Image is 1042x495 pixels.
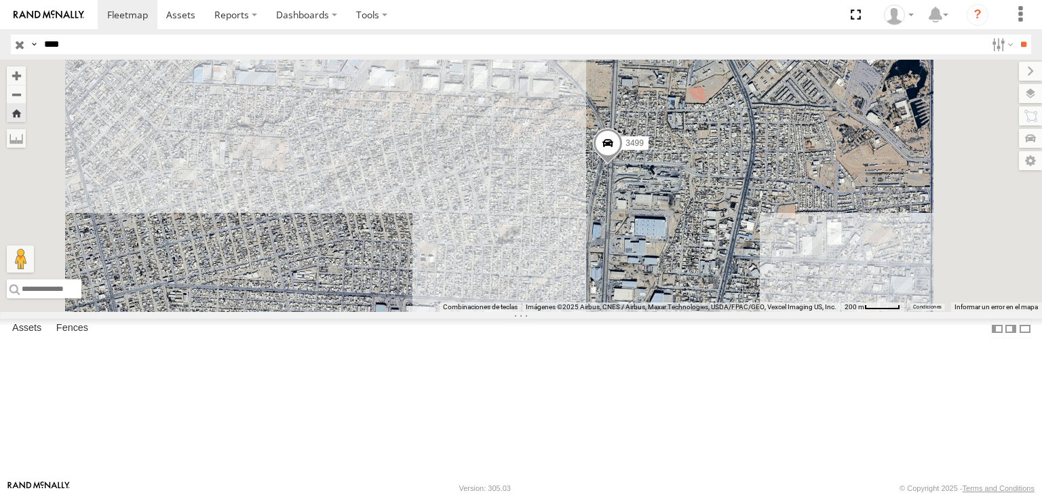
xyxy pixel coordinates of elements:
div: © Copyright 2025 - [900,484,1035,492]
a: Terms and Conditions [963,484,1035,492]
button: Zoom out [7,85,26,104]
a: Condiciones [913,304,942,310]
label: Search Query [28,35,39,54]
button: Escala del mapa: 200 m por 49 píxeles [841,302,904,312]
span: 200 m [845,303,864,311]
a: Visit our Website [7,481,70,495]
button: Zoom in [7,66,26,85]
div: Irving Rodriguez [879,5,919,25]
button: Arrastra el hombrecito naranja al mapa para abrir Street View [7,245,34,273]
label: Dock Summary Table to the Left [990,319,1004,338]
div: Version: 305.03 [459,484,511,492]
button: Combinaciones de teclas [443,302,518,312]
i: ? [967,4,988,26]
span: Imágenes ©2025 Airbus, CNES / Airbus, Maxar Technologies, USDA/FPAC/GEO, Vexcel Imaging US, Inc. [526,303,836,311]
button: Zoom Home [7,104,26,122]
label: Fences [50,319,95,338]
span: 3499 [625,138,644,148]
img: rand-logo.svg [14,10,84,20]
label: Measure [7,129,26,148]
label: Search Filter Options [986,35,1016,54]
a: Informar un error en el mapa [954,303,1038,311]
label: Assets [5,319,48,338]
label: Map Settings [1019,151,1042,170]
label: Hide Summary Table [1018,319,1032,338]
label: Dock Summary Table to the Right [1004,319,1018,338]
